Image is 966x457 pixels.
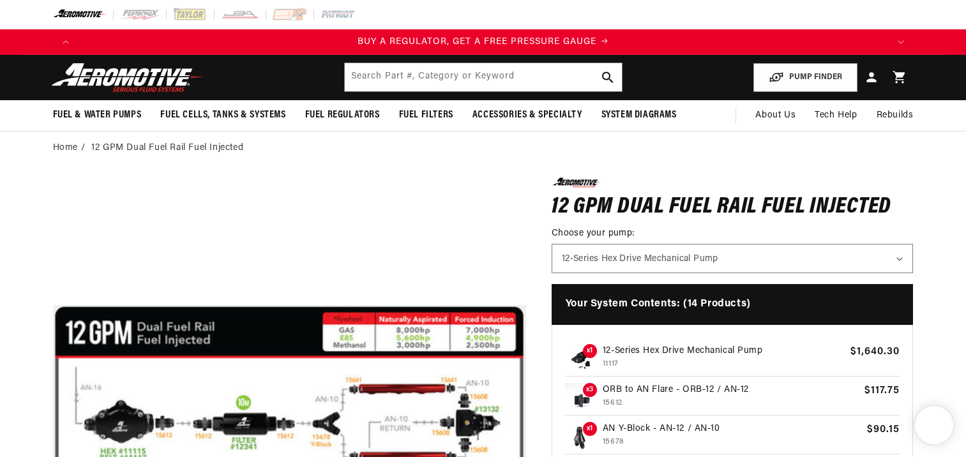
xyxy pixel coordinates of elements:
span: x1 [583,344,597,358]
span: $90.15 [867,422,900,437]
button: Translation missing: en.sections.announcements.next_announcement [888,29,914,55]
summary: Fuel Cells, Tanks & Systems [151,100,295,130]
li: 12 GPM Dual Fuel Rail Fuel Injected [91,141,243,155]
p: 15678 [603,436,862,448]
h1: 12 GPM Dual Fuel Rail Fuel Injected [552,197,914,218]
a: AN Y-Block x1 AN Y-Block - AN-12 / AN-10 15678 $90.15 [565,422,900,454]
span: About Us [755,110,796,120]
p: ORB to AN Flare - ORB-12 / AN-12 [603,383,859,397]
span: $1,640.30 [850,344,900,359]
span: System Diagrams [601,109,677,122]
div: 1 of 4 [79,35,888,49]
p: 12-Series Hex Drive Mechanical Pump [603,344,845,358]
h4: Your System Contents: (14 Products) [552,284,914,325]
img: Aeromotive [48,63,208,93]
span: $117.75 [864,383,900,398]
summary: System Diagrams [592,100,686,130]
button: search button [594,63,622,91]
span: Fuel & Water Pumps [53,109,142,122]
span: Fuel Regulators [305,109,380,122]
img: ORB to AN Flare [565,383,597,415]
summary: Tech Help [805,100,866,131]
div: Announcement [79,35,888,49]
span: BUY A REGULATOR, GET A FREE PRESSURE GAUGE [358,37,596,47]
summary: Rebuilds [867,100,923,131]
label: Choose your pump: [552,227,914,240]
nav: breadcrumbs [53,141,914,155]
a: ORB to AN Flare x3 ORB to AN Flare - ORB-12 / AN-12 15612 $117.75 [565,383,900,416]
summary: Fuel Filters [389,100,463,130]
summary: Accessories & Specialty [463,100,592,130]
button: PUMP FINDER [753,63,857,92]
img: 12-Series Hex Drive Mechanical Pump [565,344,597,376]
span: x3 [583,383,597,397]
summary: Fuel Regulators [296,100,389,130]
a: 12-Series Hex Drive Mechanical Pump x1 12-Series Hex Drive Mechanical Pump 11117 $1,640.30 [565,344,900,377]
button: Translation missing: en.sections.announcements.previous_announcement [53,29,79,55]
span: Fuel Cells, Tanks & Systems [160,109,285,122]
img: AN Y-Block [565,422,597,454]
p: 11117 [603,358,845,370]
a: Home [53,141,78,155]
span: Fuel Filters [399,109,453,122]
span: Accessories & Specialty [472,109,582,122]
span: x1 [583,422,597,436]
input: Search by Part Number, Category or Keyword [345,63,622,91]
p: AN Y-Block - AN-12 / AN-10 [603,422,862,436]
slideshow-component: Translation missing: en.sections.announcements.announcement_bar [21,29,946,55]
p: 15612 [603,397,859,409]
a: About Us [746,100,805,131]
span: Rebuilds [877,109,914,123]
summary: Fuel & Water Pumps [43,100,151,130]
span: Tech Help [815,109,857,123]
